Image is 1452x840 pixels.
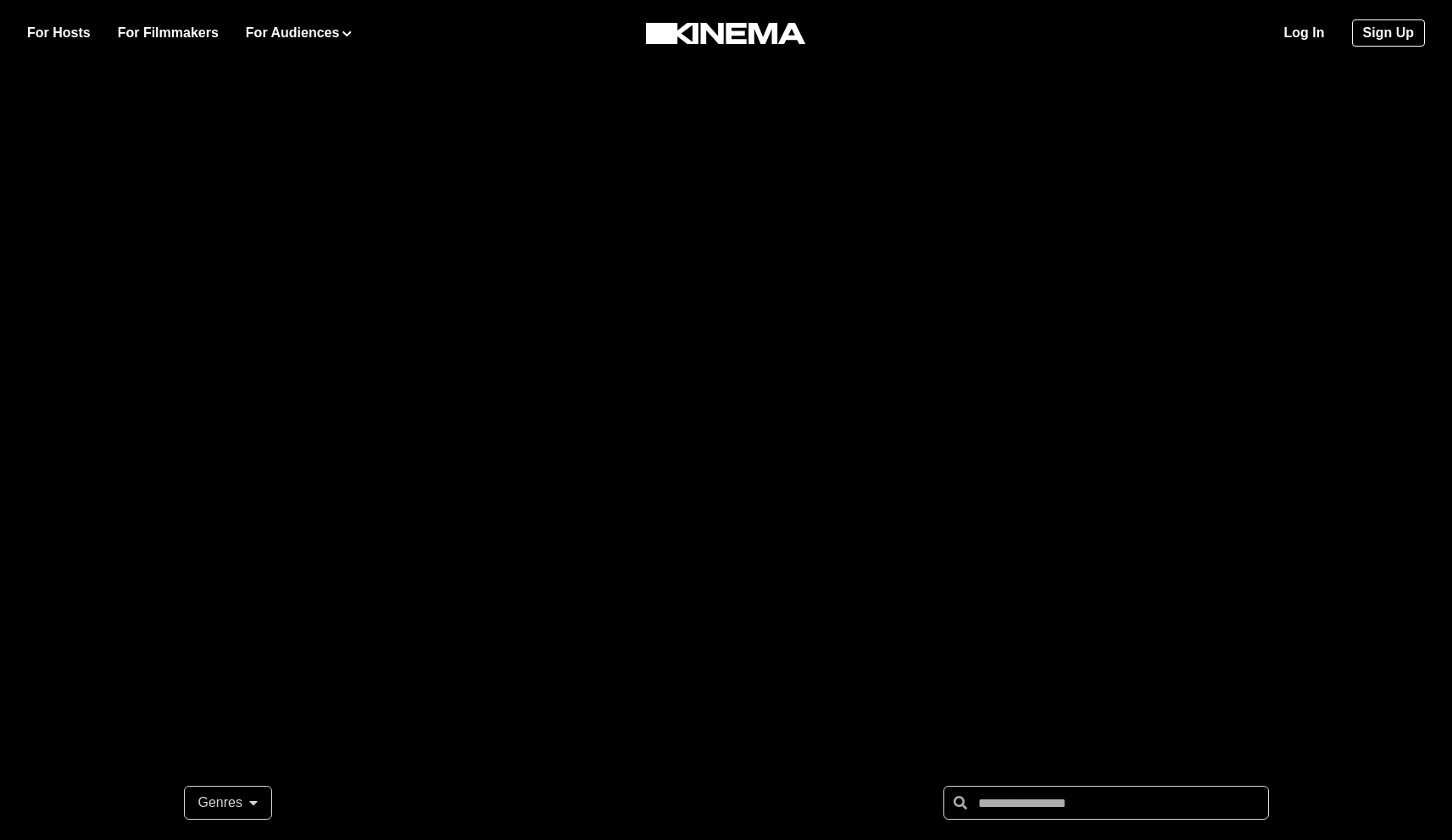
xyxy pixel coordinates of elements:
[1284,23,1325,43] a: Log In
[184,786,272,820] button: Genres
[27,23,91,43] a: For Hosts
[1352,19,1425,47] a: Sign Up
[246,23,352,43] button: For Audiences
[118,23,219,43] a: For Filmmakers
